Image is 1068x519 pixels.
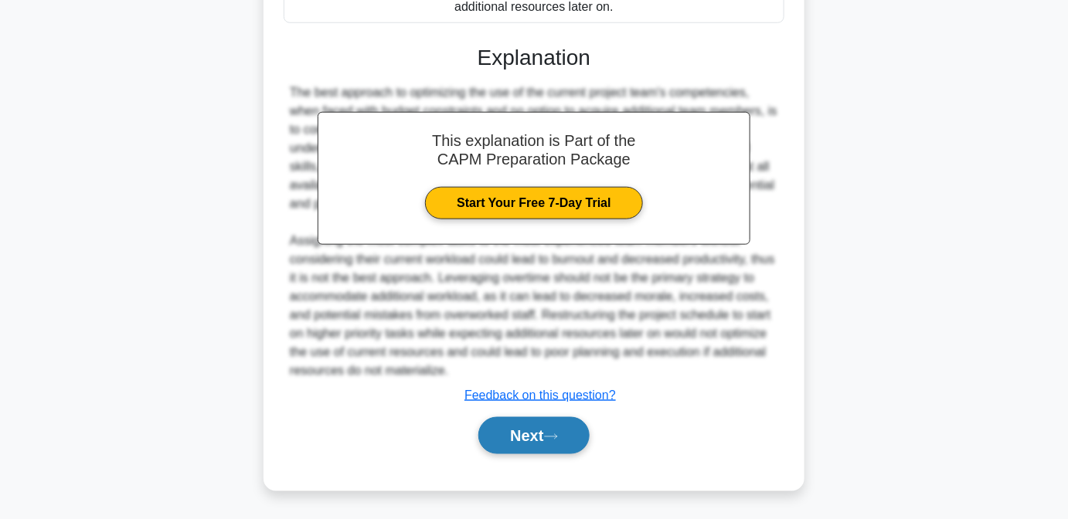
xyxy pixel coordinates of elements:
[464,388,616,402] a: Feedback on this question?
[293,45,775,71] h3: Explanation
[290,83,778,380] div: The best approach to optimizing the use of the current project team's competencies, when faced wi...
[478,417,589,454] button: Next
[425,187,642,219] a: Start Your Free 7-Day Trial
